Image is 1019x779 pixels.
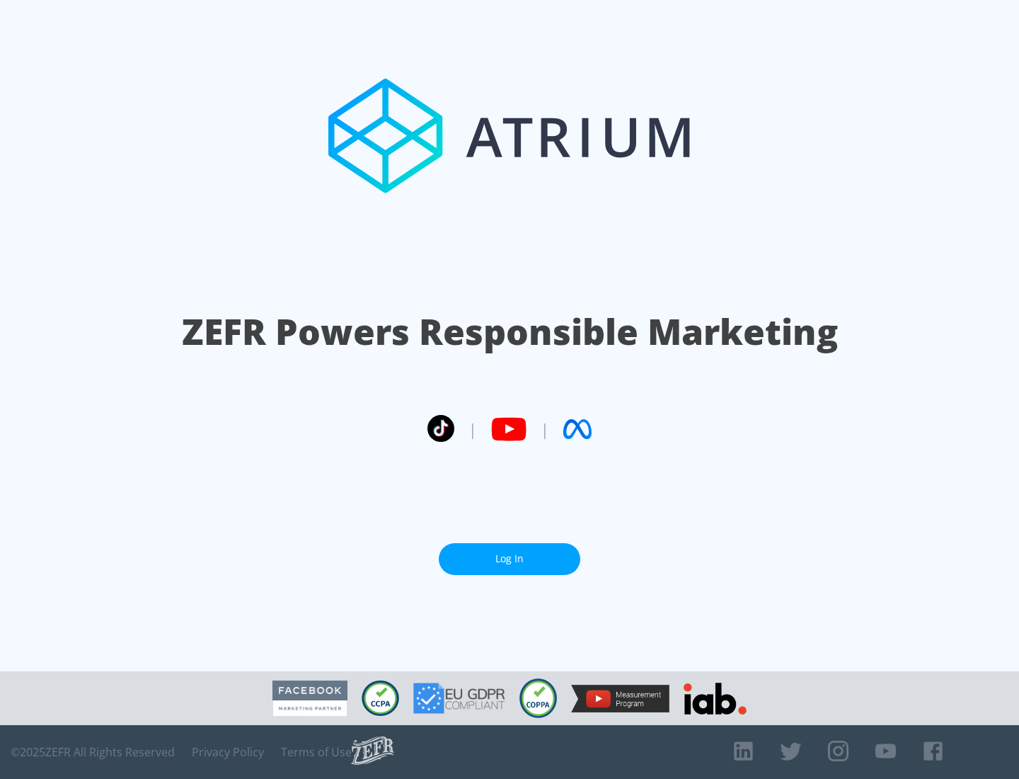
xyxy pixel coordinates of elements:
a: Privacy Policy [192,745,264,759]
span: | [468,419,477,440]
a: Log In [439,543,580,575]
span: | [541,419,549,440]
h1: ZEFR Powers Responsible Marketing [182,307,838,356]
img: YouTube Measurement Program [571,685,669,712]
img: COPPA Compliant [519,678,557,718]
img: GDPR Compliant [413,683,505,714]
img: CCPA Compliant [362,681,399,716]
span: © 2025 ZEFR All Rights Reserved [11,745,175,759]
a: Terms of Use [281,745,352,759]
img: Facebook Marketing Partner [272,681,347,717]
img: IAB [684,683,747,715]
